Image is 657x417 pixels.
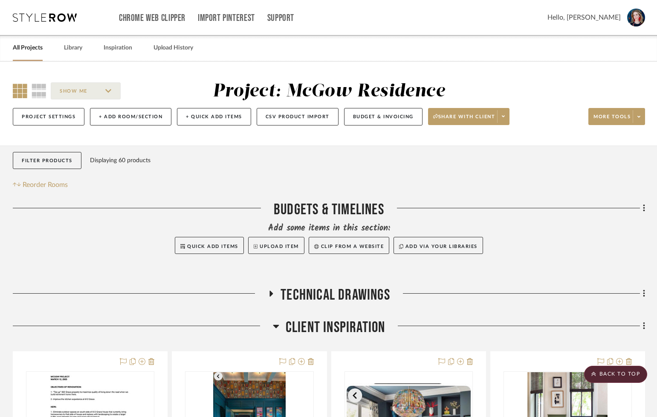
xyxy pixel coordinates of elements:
[90,108,171,125] button: + Add Room/Section
[177,108,251,125] button: + Quick Add Items
[13,152,81,169] button: Filter Products
[344,108,423,125] button: Budget & Invoicing
[394,237,483,254] button: Add via your libraries
[547,12,621,23] span: Hello, [PERSON_NAME]
[267,15,294,22] a: Support
[588,108,645,125] button: More tools
[175,237,244,254] button: Quick Add Items
[13,180,68,190] button: Reorder Rooms
[584,366,647,383] scroll-to-top-button: BACK TO TOP
[198,15,255,22] a: Import Pinterest
[428,108,510,125] button: Share with client
[13,108,84,125] button: Project Settings
[286,318,385,337] span: Client Inspiration
[213,82,445,100] div: Project: McGow Residence
[257,108,339,125] button: CSV Product Import
[64,42,82,54] a: Library
[13,42,43,54] a: All Projects
[627,9,645,26] img: avatar
[119,15,185,22] a: Chrome Web Clipper
[309,237,389,254] button: Clip from a website
[90,152,151,169] div: Displaying 60 products
[104,42,132,54] a: Inspiration
[13,222,645,234] div: Add some items in this section:
[153,42,193,54] a: Upload History
[281,286,390,304] span: Technical Drawings
[433,114,495,126] span: Share with client
[187,244,238,249] span: Quick Add Items
[593,114,631,126] span: More tools
[23,180,68,190] span: Reorder Rooms
[248,237,304,254] button: Upload Item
